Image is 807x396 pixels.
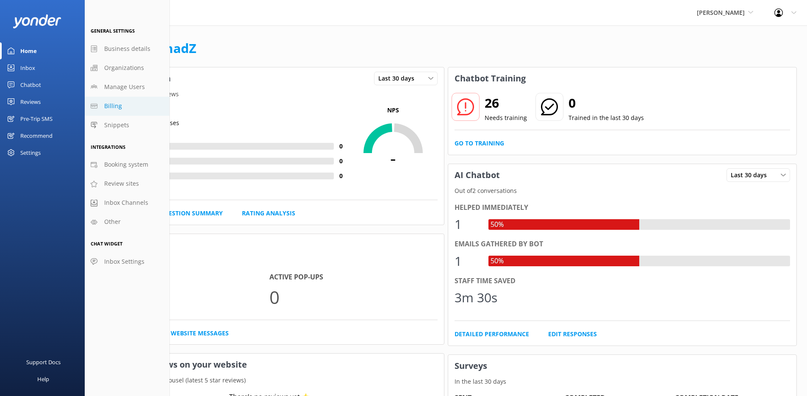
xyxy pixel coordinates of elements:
[242,209,295,218] a: Rating Analysis
[731,170,772,180] span: Last 30 days
[488,219,506,230] div: 50%
[104,257,144,266] span: Inbox Settings
[20,144,41,161] div: Settings
[85,212,169,231] a: Other
[85,39,169,59] a: Business details
[448,377,797,386] p: In the last 30 days
[95,256,444,265] p: In the last 30 days
[157,39,196,57] a: ChadZ
[349,147,438,168] span: -
[13,14,61,28] img: yonder-white-logo.png
[455,251,480,271] div: 1
[171,329,229,338] a: Website Messages
[102,272,269,283] h4: Conversations
[102,283,269,311] p: 2
[20,127,53,144] div: Recommend
[104,63,144,73] span: Organizations
[91,144,125,150] span: Integrations
[102,106,349,115] h5: Rating
[26,354,61,371] div: Support Docs
[85,59,169,78] a: Organizations
[104,82,145,92] span: Manage Users
[85,193,169,212] a: Inbox Channels
[104,217,121,226] span: Other
[378,74,419,83] span: Last 30 days
[455,214,480,234] div: 1
[85,155,169,174] a: Booking system
[104,44,150,53] span: Business details
[20,76,41,93] div: Chatbot
[104,120,129,130] span: Snippets
[95,354,444,376] h3: Showcase reviews on your website
[455,287,497,308] div: 3m 30s
[485,113,527,123] p: Needs training
[85,174,169,193] a: Review sites
[455,329,529,339] a: Detailed Performance
[159,209,223,218] a: Question Summary
[334,156,349,166] h4: 0
[448,164,506,186] h3: AI Chatbot
[488,256,506,267] div: 50%
[104,160,148,169] span: Booking system
[349,106,438,115] p: NPS
[37,371,49,388] div: Help
[20,42,37,59] div: Home
[85,116,169,135] a: Snippets
[91,240,122,247] span: Chat Widget
[20,110,53,127] div: Pre-Trip SMS
[455,276,790,287] div: Staff time saved
[448,186,797,195] p: Out of 2 conversations
[91,28,135,34] span: General Settings
[569,113,644,123] p: Trained in the last 30 days
[104,179,139,188] span: Review sites
[95,234,444,256] h3: Website Chat
[104,198,148,207] span: Inbox Channels
[95,376,444,385] p: Your current review carousel (latest 5 star reviews)
[20,93,41,110] div: Reviews
[697,8,745,17] span: [PERSON_NAME]
[548,329,597,339] a: Edit Responses
[269,272,437,283] h4: Active Pop-ups
[455,239,790,250] div: Emails gathered by bot
[455,139,504,148] a: Go to Training
[85,252,169,271] a: Inbox Settings
[85,97,169,116] a: Billing
[448,355,797,377] h3: Surveys
[455,202,790,213] div: Helped immediately
[95,89,444,99] p: From all sources of reviews
[269,283,437,311] p: 0
[85,78,169,97] a: Manage Users
[569,93,644,113] h2: 0
[485,93,527,113] h2: 26
[104,101,122,111] span: Billing
[334,142,349,151] h4: 0
[448,67,532,89] h3: Chatbot Training
[334,171,349,181] h4: 0
[20,59,35,76] div: Inbox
